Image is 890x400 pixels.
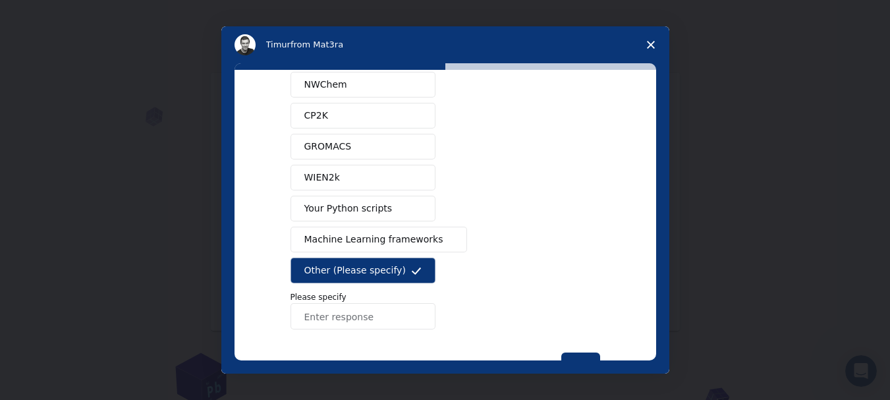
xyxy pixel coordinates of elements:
[304,78,347,92] span: NWChem
[304,140,352,154] span: GROMACS
[291,258,435,283] button: Other (Please specify)
[291,103,435,129] button: CP2K
[291,196,435,221] button: Your Python scripts
[304,233,443,246] span: Machine Learning frameworks
[304,202,393,215] span: Your Python scripts
[291,227,468,252] button: Machine Learning frameworks
[266,40,291,49] span: Timur
[235,34,256,55] img: Profile image for Timur
[291,134,435,159] button: GROMACS
[291,40,343,49] span: from Mat3ra
[304,171,340,185] span: WIEN2k
[291,165,435,190] button: WIEN2k
[291,303,435,329] input: Enter response
[561,353,600,375] button: Next
[304,109,328,123] span: CP2K
[304,264,406,277] span: Other (Please specify)
[632,26,669,63] span: Close survey
[291,72,435,98] button: NWChem
[291,291,600,303] p: Please specify
[8,9,37,21] span: الدعم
